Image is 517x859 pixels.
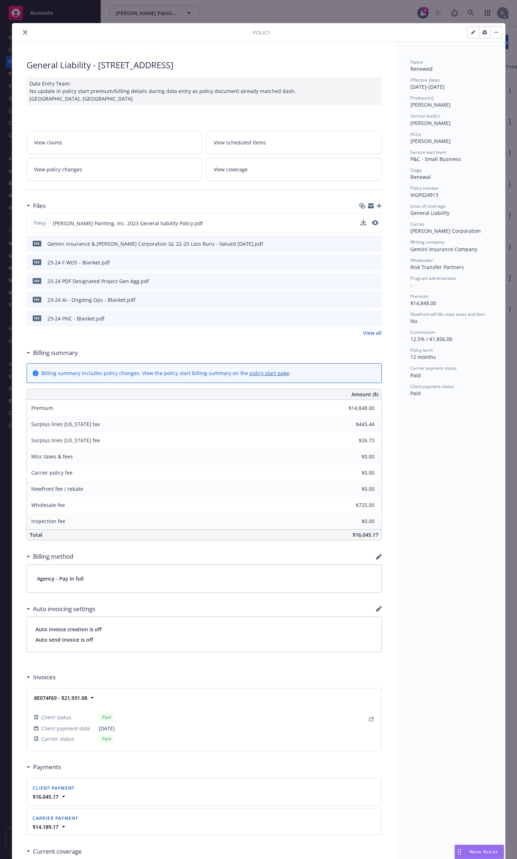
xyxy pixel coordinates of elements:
h3: Current coverage [33,847,82,856]
span: [PERSON_NAME] [410,120,451,126]
strong: $14,189.17 [33,823,59,830]
span: Amount ($) [351,391,378,398]
span: Client status [41,713,71,721]
span: Service lead team [410,149,446,155]
span: 12.5% / $1,856.00 [410,336,452,342]
div: General Liability - [STREET_ADDRESS] [27,59,382,71]
span: Writing company [410,239,444,245]
button: preview file [372,259,379,266]
span: Carrier [410,221,425,227]
div: Paid [99,713,115,722]
span: Total [30,531,42,538]
span: Paid [410,390,421,397]
h3: Billing summary [33,348,78,357]
div: Billing summary [27,348,78,357]
input: 0.00 [332,435,379,446]
span: Auto send invoice is off [36,636,373,643]
button: download file [361,277,367,285]
span: AC(s) [410,131,421,137]
span: pdf [33,278,41,283]
button: download file [361,296,367,304]
button: download file [361,315,367,322]
span: Carrier payment [33,815,79,821]
div: 23-24 F WOS - Blanket.pdf [47,259,110,266]
h3: Invoices [33,673,56,682]
div: Billing method [27,552,73,561]
a: View claims [27,131,202,154]
span: Producer(s) [410,95,434,101]
button: close [21,28,29,37]
h3: Files [33,201,46,211]
span: General Liability [410,209,450,216]
span: Renewal [410,174,431,180]
span: Service lead(s) [410,113,440,119]
input: 0.00 [332,516,379,527]
span: Policy term [410,347,433,353]
span: Misc taxes & fees [31,453,73,460]
input: 0.00 [332,500,379,511]
input: 0.00 [332,403,379,414]
input: 0.00 [332,451,379,462]
div: 23-24 PDF Designated Project Gen Agg.pdf [47,277,149,285]
button: preview file [372,315,379,322]
span: Client payment date [41,725,90,732]
button: download file [360,220,366,227]
button: Nova Assist [455,845,504,859]
h3: Payments [33,762,61,772]
span: Carrier status [41,735,74,743]
span: pdf [33,315,41,321]
button: preview file [372,277,379,285]
div: 23-24 AI - Ongoing Ops - Blanket.pdf [47,296,135,304]
span: Client payment status [410,383,454,389]
span: Carrier payment status [410,365,457,371]
div: Payments [27,762,61,772]
a: View Invoice [367,715,376,724]
span: VIGP024913 [410,191,438,198]
span: Newfront will file state taxes and fees [410,311,485,317]
span: 12 months [410,354,436,360]
input: 0.00 [332,467,379,478]
div: Current coverage [27,847,82,856]
div: Paid [99,734,115,743]
span: Policy [33,220,47,226]
div: Billing summary includes policy changes. View the policy start billing summary on the . [41,369,291,377]
div: [DATE] - [DATE] [410,77,491,91]
div: Agency - Pay in full [27,565,381,592]
span: Gemini Insurance Company [410,246,477,253]
span: Client payment [33,785,75,791]
span: Policy [253,29,270,36]
span: [PERSON_NAME] [410,138,451,144]
strong: 8E074F69 - $21,931.08 [34,694,87,701]
span: Stage [410,167,422,173]
span: Commission [410,329,435,335]
div: Files [27,201,46,211]
span: Renewed [410,65,433,72]
div: Gemini Insurance & [PERSON_NAME] Corporation GL 22-25 Loss Runs - Valued [DATE].pdf [47,240,263,248]
span: Wholesale fee [31,502,65,508]
span: Risk Transfer Partners [410,264,464,271]
span: Premium [31,405,53,411]
a: View all [363,329,382,337]
span: Newfront fee / rebate [31,485,83,492]
span: P&C - Small Business [410,156,461,162]
button: download file [361,240,367,248]
span: Status [410,59,423,65]
span: pdf [33,297,41,302]
button: preview file [372,240,379,248]
span: Surplus lines [US_STATE] fee [31,437,100,444]
span: [DATE] [99,725,115,732]
span: Lines of coverage [410,203,446,209]
span: Paid [410,372,421,379]
span: Inspection fee [31,518,65,525]
div: Invoices [27,673,56,682]
span: - [410,282,412,288]
div: Auto invoicing settings [27,604,95,614]
input: 0.00 [332,484,379,494]
span: View scheduled items [214,139,266,146]
span: Carrier policy fee [31,469,73,476]
span: - [34,702,115,709]
span: Surplus lines [US_STATE] tax [31,421,100,428]
span: View policy changes [34,166,82,173]
span: [PERSON_NAME] Painting, Inc. 2023 General liability Policy.pdf [53,220,203,227]
a: View coverage [206,158,382,181]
